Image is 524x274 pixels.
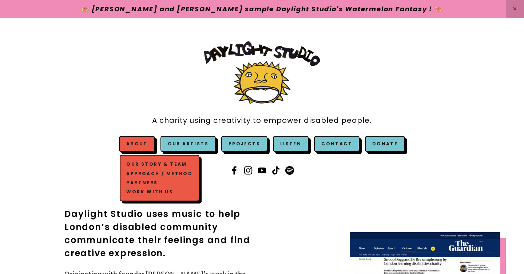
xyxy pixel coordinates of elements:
a: Contact [314,136,360,152]
a: Our Story & Team [125,160,194,169]
a: About [126,141,148,147]
a: Donate [365,136,405,152]
a: Partners [125,178,194,187]
img: Daylight Studio [204,41,320,104]
a: A charity using creativity to empower disabled people. [152,112,372,129]
a: Work with us [125,187,194,196]
h2: Daylight Studio uses music to help London’s disabled community communicate their feelings and fin... [64,207,256,260]
a: Projects [221,136,267,152]
a: Listen [280,141,301,147]
a: Our Artists [160,136,216,152]
a: Approach / Method [125,169,194,178]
